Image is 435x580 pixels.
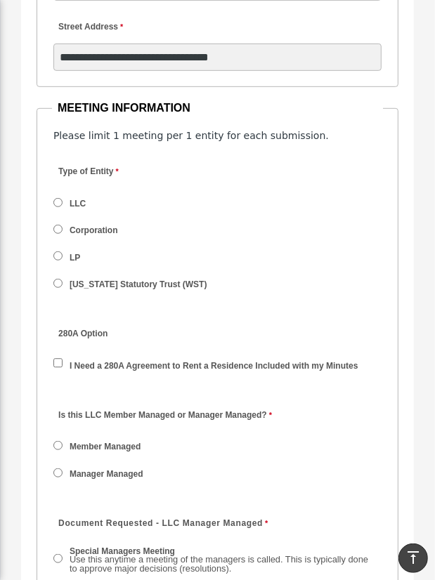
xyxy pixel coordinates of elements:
label: Type of Entity [53,163,187,182]
span: Use this anytime a meeting of the managers is called. This is typically done to approve major dec... [70,554,368,574]
label: [US_STATE] Statutory Trust (WST) [65,278,212,291]
label: 280A Option [53,325,187,344]
label: Street Address [53,18,187,37]
label: Special Managers Meeting [65,545,382,576]
label: LLC [65,197,91,210]
span: Please limit 1 meeting per 1 entity for each submission. [53,130,329,141]
label: Member Managed [65,441,146,454]
span: Document Requested - LLC Manager Managed [58,518,263,528]
label: I Need a 280A Agreement to Rent a Residence Included with my Minutes [65,360,363,372]
label: Manager Managed [65,468,148,480]
label: Is this LLC Member Managed or Manager Managed? [53,407,275,426]
label: LP [65,251,86,264]
label: Corporation [65,225,123,237]
legend: MEETING INFORMATION [52,98,383,118]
